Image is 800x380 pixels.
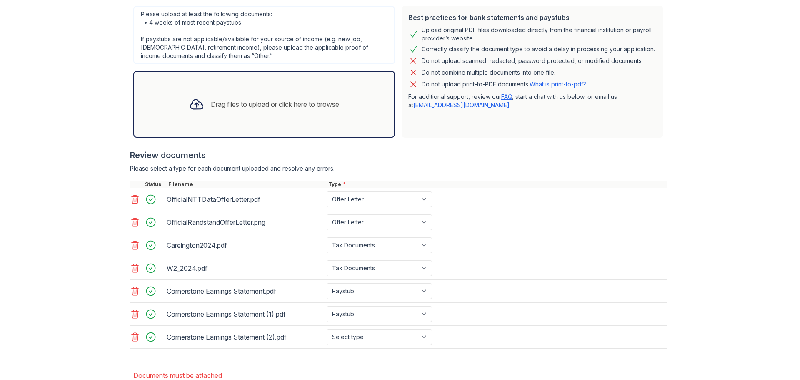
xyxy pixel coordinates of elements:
[422,44,655,54] div: Correctly classify the document type to avoid a delay in processing your application.
[167,284,323,298] div: Cornerstone Earnings Statement.pdf
[211,99,339,109] div: Drag files to upload or click here to browse
[422,26,657,43] div: Upload original PDF files downloaded directly from the financial institution or payroll provider’...
[327,181,667,188] div: Type
[167,193,323,206] div: OfficialNTTDataOfferLetter.pdf
[408,93,657,109] p: For additional support, review our , start a chat with us below, or email us at
[530,81,586,88] a: What is print-to-pdf?
[501,93,512,100] a: FAQ
[413,101,510,108] a: [EMAIL_ADDRESS][DOMAIN_NAME]
[130,149,667,161] div: Review documents
[422,56,643,66] div: Do not upload scanned, redacted, password protected, or modified documents.
[167,239,323,252] div: Careington2024.pdf
[167,307,323,321] div: Cornerstone Earnings Statement (1).pdf
[143,181,167,188] div: Status
[167,330,323,344] div: Cornerstone Earnings Statement (2).pdf
[133,6,395,64] div: Please upload at least the following documents: • 4 weeks of most recent paystubs If paystubs are...
[130,164,667,173] div: Please select a type for each document uploaded and resolve any errors.
[408,13,657,23] div: Best practices for bank statements and paystubs
[422,80,586,88] p: Do not upload print-to-PDF documents.
[167,262,323,275] div: W2_2024.pdf
[167,181,327,188] div: Filename
[422,68,555,78] div: Do not combine multiple documents into one file.
[167,216,323,229] div: OfficialRandstandOfferLetter.png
